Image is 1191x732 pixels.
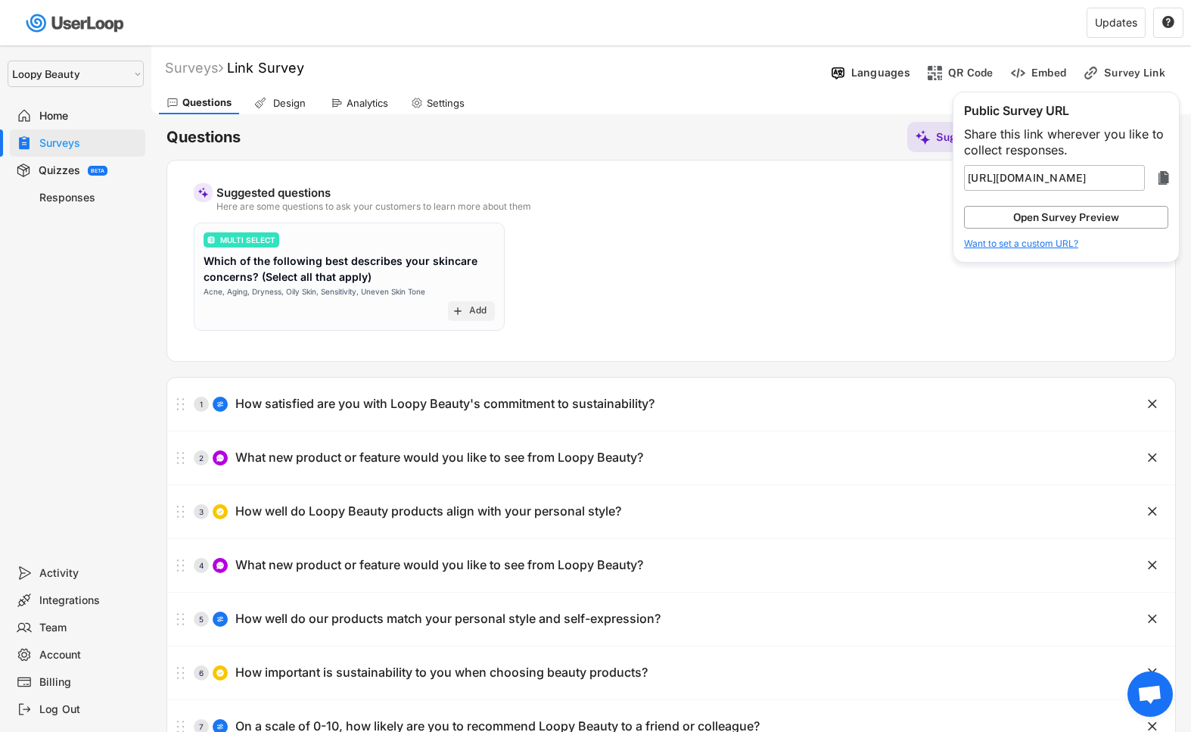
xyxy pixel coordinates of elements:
[270,97,308,110] div: Design
[39,136,139,151] div: Surveys
[227,60,304,76] font: Link Survey
[1127,671,1173,717] div: Open chat
[347,97,388,110] div: Analytics
[235,611,661,627] div: How well do our products match your personal style and self-expression?
[1031,66,1066,79] div: Embed
[1083,65,1099,81] img: LinkMinor.svg
[1145,504,1160,519] button: 
[235,665,648,681] div: How important is sustainability to you when choosing beauty products?
[39,109,139,123] div: Home
[194,723,209,730] div: 7
[851,66,910,79] div: Languages
[1148,450,1157,466] text: 
[830,65,846,81] img: Language%20Icon.svg
[216,202,1118,211] div: Here are some questions to ask your customers to learn more about them
[39,675,139,690] div: Billing
[915,129,931,145] img: MagicMajor%20%28Purple%29.svg
[235,557,643,573] div: What new product or feature would you like to see from Loopy Beauty?
[207,236,215,244] img: ListMajor.svg
[39,164,80,178] div: Quizzes
[39,621,139,635] div: Team
[1145,558,1160,573] button: 
[23,8,129,39] img: userloop-logo-01.svg
[216,722,225,731] img: AdjustIcon.svg
[964,236,1078,251] a: Want to set a custom URL?
[1145,612,1160,627] button: 
[1161,16,1175,30] button: 
[39,648,139,662] div: Account
[39,702,139,717] div: Log Out
[1148,396,1157,412] text: 
[1148,503,1157,519] text: 
[220,236,275,244] div: MULTI SELECT
[964,126,1168,158] div: Share this link wherever you like to collect responses.
[166,127,241,148] h6: Questions
[1145,665,1160,681] button: 
[1148,665,1157,681] text: 
[469,305,487,317] div: Add
[39,566,139,581] div: Activity
[194,615,209,623] div: 5
[452,305,464,317] button: add
[216,668,225,677] img: CircleTickMinorWhite.svg
[1145,450,1160,466] button: 
[1010,65,1026,81] img: EmbedMinor.svg
[1155,169,1173,187] button: 
[204,286,425,297] div: Acne, Aging, Dryness, Oily Skin, Sensitivity, Uneven Skin Tone
[427,97,465,110] div: Settings
[1162,15,1174,29] text: 
[216,187,1118,198] div: Suggested questions
[194,454,209,462] div: 2
[1145,397,1160,412] button: 
[39,191,139,205] div: Responses
[165,59,223,76] div: Surveys
[1148,611,1157,627] text: 
[194,400,209,408] div: 1
[216,507,225,516] img: CircleTickMinorWhite.svg
[1104,66,1180,79] div: Survey Link
[927,65,943,81] img: ShopcodesMajor.svg
[964,206,1168,229] button: Open Survey Preview
[1095,17,1137,28] div: Updates
[948,66,994,79] div: QR Code
[216,400,225,409] img: AdjustIcon.svg
[194,669,209,677] div: 6
[204,253,495,285] div: Which of the following best describes your skincare concerns? (Select all that apply)
[39,593,139,608] div: Integrations
[216,453,225,463] img: ConversationMinor.svg
[194,508,209,516] div: 3
[235,503,621,519] div: How well do Loopy Beauty products align with your personal style?
[964,239,1078,248] div: Want to set a custom URL?
[182,96,232,109] div: Questions
[194,562,209,569] div: 4
[936,130,1032,144] div: Suggest Questions
[235,396,655,412] div: How satisfied are you with Loopy Beauty's commitment to sustainability?
[216,561,225,570] img: ConversationMinor.svg
[1158,169,1169,187] text: 
[91,168,104,173] div: BETA
[1148,557,1157,573] text: 
[235,450,643,466] div: What new product or feature would you like to see from Loopy Beauty?
[197,187,209,198] img: MagicMajor%20%28Purple%29.svg
[216,615,225,624] img: AdjustIcon.svg
[964,103,1168,119] div: Public Survey URL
